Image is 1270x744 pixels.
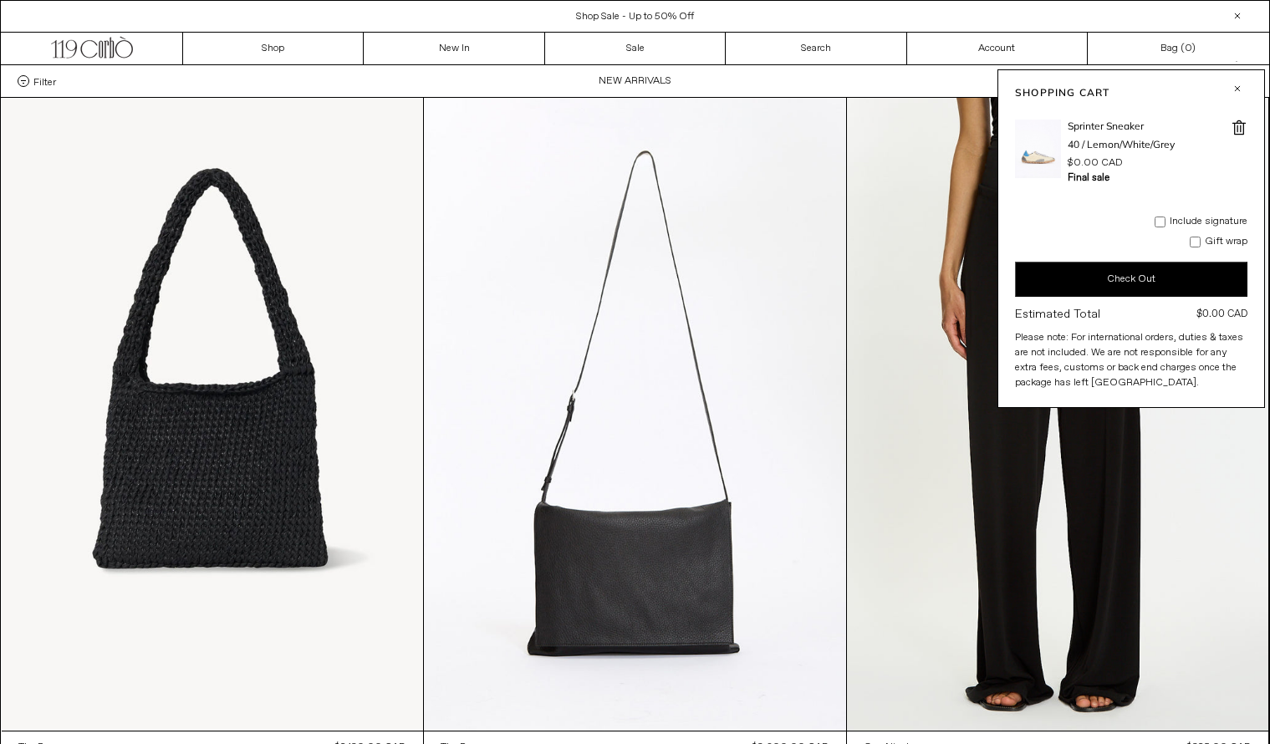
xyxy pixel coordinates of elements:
[424,98,846,731] img: The Row Nan Messenger Bag
[545,33,726,64] a: Sale
[2,98,424,731] img: The Row Didon Shoulder Bag in black
[364,33,544,64] a: New In
[847,98,1269,731] img: One Nineteen Wide Leg Pant
[183,33,364,64] a: Shop
[1102,65,1252,97] div: Sort by
[1185,41,1196,56] span: )
[576,10,694,23] a: Shop Sale - Up to 50% Off
[1185,42,1191,55] span: 0
[33,75,56,87] span: Filter
[907,33,1088,64] a: Account
[726,33,906,64] a: Search
[1088,33,1268,64] a: Bag ()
